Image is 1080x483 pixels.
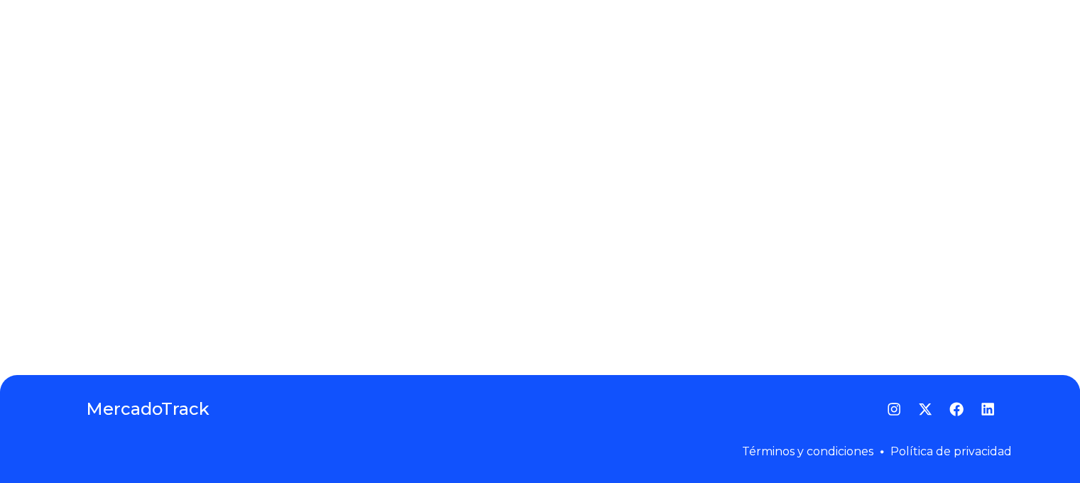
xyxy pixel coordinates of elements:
[949,402,964,416] a: Facebook
[918,402,932,416] a: Twitter
[86,398,209,420] a: MercadoTrack
[887,402,901,416] a: Instagram
[742,445,873,458] a: Términos y condiciones
[981,402,995,416] a: LinkedIn
[890,445,1012,458] a: Política de privacidad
